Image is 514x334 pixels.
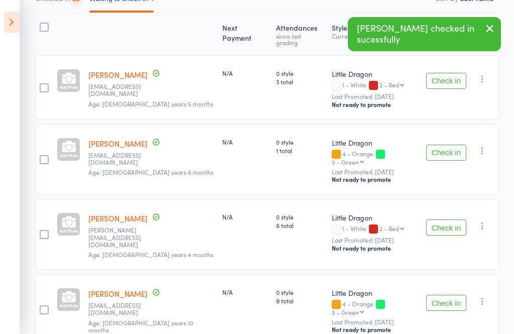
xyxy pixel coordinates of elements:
button: Check in [426,295,466,311]
button: Check in [426,219,466,236]
div: 5 - Green [332,159,359,165]
div: Style [328,18,422,51]
div: since last grading [276,33,324,46]
span: 0 style [276,288,324,296]
a: [PERSON_NAME] [88,213,148,224]
div: N/A [222,69,268,77]
a: [PERSON_NAME] [88,69,148,80]
div: 4 - Orange [332,300,418,315]
div: Not ready to promote [332,325,418,333]
span: 0 style [276,212,324,221]
small: Rosiejandrews84@hotmail.com [88,83,154,97]
div: 2 - Red [379,225,399,232]
button: Check in [426,73,466,89]
small: Last Promoted: [DATE] [332,168,418,175]
div: Little Dragon [332,69,418,79]
div: [PERSON_NAME] checked in sucessfully [348,17,501,51]
small: Last Promoted: [DATE] [332,237,418,244]
span: 3 total [276,77,324,86]
div: Atten­dances [272,18,328,51]
div: 1 - White [332,81,418,90]
span: 6 total [276,221,324,230]
small: Last Promoted: [DATE] [332,93,418,100]
small: Manisha_wadhwa12@yahoo.com [88,302,154,316]
span: Age: [DEMOGRAPHIC_DATA] years 5 months [88,99,213,108]
small: Last Promoted: [DATE] [332,318,418,325]
div: 2 - Red [379,81,399,88]
span: Age: [DEMOGRAPHIC_DATA] years 6 months [88,168,213,176]
button: Check in [426,145,466,161]
div: Not ready to promote [332,100,418,108]
div: Not ready to promote [332,175,418,183]
div: Little Dragon [332,212,418,222]
span: Age: [DEMOGRAPHIC_DATA] years 4 months [88,250,213,259]
small: ammie.kriti@gmail.com [88,227,154,248]
div: N/A [222,288,268,296]
span: 9 total [276,296,324,305]
div: 4 - Orange [332,150,418,165]
small: anat.garzberg@education.vic.gov.au [88,152,154,166]
div: Not ready to promote [332,244,418,252]
span: 0 style [276,69,324,77]
a: [PERSON_NAME] [88,138,148,149]
div: N/A [222,212,268,221]
div: 1 - White [332,225,418,234]
div: Next Payment [218,18,272,51]
span: 0 style [276,138,324,146]
a: [PERSON_NAME] [88,288,148,299]
div: N/A [222,138,268,146]
div: Current / Next Rank [332,33,418,39]
span: 1 total [276,146,324,155]
div: 5 - Green [332,309,359,315]
div: Little Dragon [332,288,418,298]
span: Age: [DEMOGRAPHIC_DATA] years 10 months [88,318,193,334]
div: Little Dragon [332,138,418,148]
